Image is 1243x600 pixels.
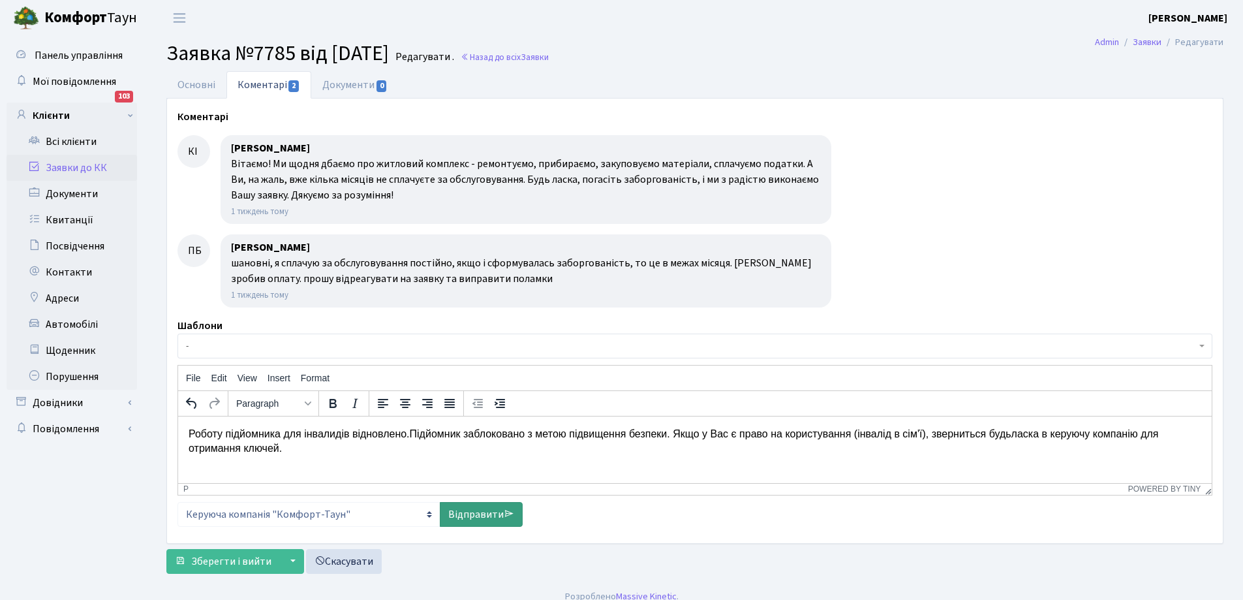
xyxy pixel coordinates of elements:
button: Undo [181,392,203,415]
button: Align right [416,392,438,415]
span: Paragraph [236,398,300,409]
nav: breadcrumb [1075,29,1243,56]
a: Клієнти [7,103,137,129]
div: Resize [1201,484,1212,495]
small: 1 тиждень тому [231,289,288,301]
a: Всі клієнти [7,129,137,155]
label: Коментарі [177,109,228,125]
div: шановні, я сплачую за обслуговування постійно, якщо і сформувалась заборгованість, то це в межах ... [231,255,821,287]
div: history [178,391,228,417]
span: Заявка №7785 від [DATE] [166,39,389,69]
a: Повідомлення [7,416,137,442]
button: Italic [344,392,366,415]
div: Вітаємо! Ми щодня дбаємо про житловий комплекс - ремонтуємо, прибираємо, закуповуємо матеріали, с... [231,156,821,203]
a: Панель управління [7,42,137,69]
div: ПБ [177,234,210,267]
img: logo.png [13,5,39,31]
a: Довідники [7,390,137,416]
a: Мої повідомлення103 [7,69,137,95]
small: 1 тиждень тому [231,206,288,217]
a: Заявки [1133,35,1161,49]
button: Align center [394,392,416,415]
span: View [238,373,257,383]
a: Заявки до КК [7,155,137,181]
b: Комфорт [44,7,107,28]
b: [PERSON_NAME] [1148,11,1227,25]
button: Decrease indent [467,392,489,415]
span: Insert [268,373,290,383]
span: Зберегти і вийти [191,554,271,569]
a: Коментарі [226,71,311,99]
span: Format [301,373,330,383]
small: Редагувати . [393,51,454,63]
span: Мої повідомлення [33,74,116,89]
a: Назад до всіхЗаявки [461,51,549,63]
a: Щоденник [7,338,137,364]
a: Документи [311,71,399,99]
a: Основні [166,71,226,99]
div: КІ [177,135,210,168]
a: Powered by Tiny [1128,484,1201,494]
a: [PERSON_NAME] [1148,10,1227,26]
span: Панель управління [35,48,123,63]
button: Bold [322,392,344,415]
button: Зберегти і вийти [166,549,280,574]
a: Admin [1095,35,1119,49]
a: Посвідчення [7,233,137,259]
div: [PERSON_NAME] [231,240,821,255]
a: Контакти [7,259,137,285]
span: Заявки [521,51,549,63]
a: Порушення [7,364,137,390]
a: Квитанції [7,207,137,233]
span: 0 [376,80,387,92]
button: Align left [372,392,394,415]
span: - [177,334,1212,358]
button: Redo [203,392,225,415]
span: 2 [288,80,299,92]
a: Скасувати [306,549,382,574]
div: formatting [319,391,369,417]
button: Increase indent [489,392,511,415]
li: Редагувати [1161,35,1223,50]
iframe: Rich Text Area [178,417,1212,483]
a: Автомобілі [7,311,137,338]
button: Justify [438,392,461,415]
a: Адреси [7,285,137,311]
span: Таун [44,7,137,29]
div: 103 [115,91,133,103]
button: Formats [231,392,316,415]
a: Документи [7,181,137,207]
span: Edit [211,373,227,383]
div: alignment [369,391,464,417]
div: styles [228,391,319,417]
label: Шаблони [177,318,223,334]
span: - [186,339,1196,353]
a: Відправити [440,502,523,527]
button: Переключити навігацію [163,7,196,29]
div: indentation [464,391,514,417]
div: p [183,484,189,494]
div: [PERSON_NAME] [231,140,821,156]
span: File [186,373,201,383]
